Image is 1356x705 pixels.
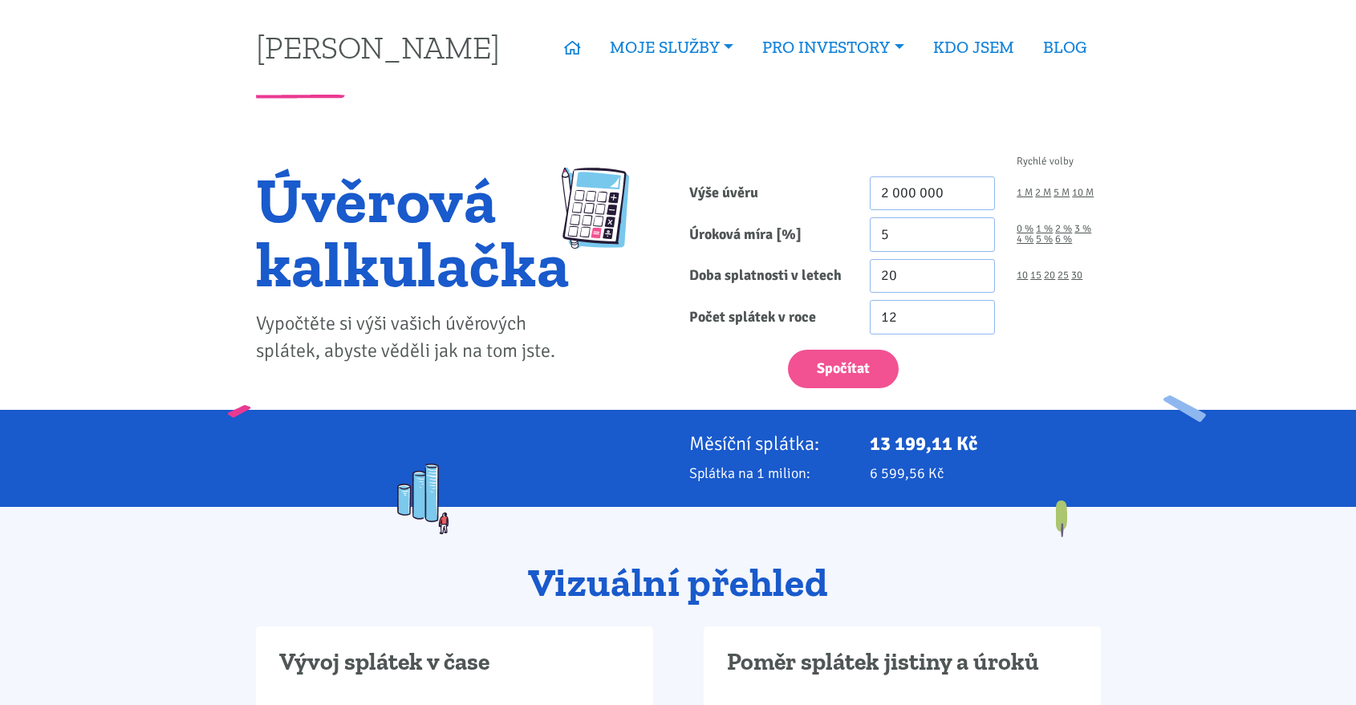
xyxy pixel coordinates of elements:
a: 2 % [1055,224,1072,234]
p: Vypočtěte si výši vašich úvěrových splátek, abyste věděli jak na tom jste. [256,310,570,365]
h1: Úvěrová kalkulačka [256,168,570,296]
label: Počet splátek v roce [678,300,859,334]
a: 1 M [1017,188,1033,198]
a: 25 [1058,270,1069,281]
a: BLOG [1029,29,1101,66]
label: Výše úvěru [678,176,859,211]
span: Rychlé volby [1017,156,1074,167]
label: Doba splatnosti v letech [678,259,859,294]
a: 3 % [1074,224,1091,234]
a: 6 % [1055,234,1072,245]
a: 20 [1044,270,1055,281]
a: 10 [1017,270,1028,281]
a: 4 % [1017,234,1033,245]
a: 30 [1071,270,1082,281]
p: Splátka na 1 milion: [689,462,848,484]
a: PRO INVESTORY [748,29,918,66]
a: MOJE SLUŽBY [595,29,748,66]
a: 0 % [1017,224,1033,234]
button: Spočítat [788,350,899,389]
h3: Vývoj splátek v čase [279,647,630,678]
a: 5 M [1054,188,1070,198]
p: Měsíční splátka: [689,432,848,455]
p: 6 599,56 Kč [870,462,1101,484]
a: 1 % [1036,224,1053,234]
a: 15 [1030,270,1041,281]
p: 13 199,11 Kč [870,432,1101,455]
a: 2 M [1035,188,1051,198]
h3: Poměr splátek jistiny a úroků [727,647,1078,678]
label: Úroková míra [%] [678,217,859,252]
a: KDO JSEM [919,29,1029,66]
a: 5 % [1036,234,1053,245]
h2: Vizuální přehled [256,561,1101,605]
a: 10 M [1072,188,1094,198]
a: [PERSON_NAME] [256,31,500,63]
